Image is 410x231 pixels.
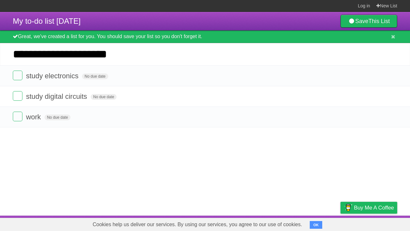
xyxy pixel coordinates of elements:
span: Cookies help us deliver our services. By using our services, you agree to our use of cookies. [86,218,308,231]
span: No due date [91,94,117,100]
a: About [255,217,269,229]
a: Suggest a feature [357,217,397,229]
a: SaveThis List [340,15,397,28]
span: My to-do list [DATE] [13,17,81,25]
a: Privacy [332,217,349,229]
span: No due date [82,73,108,79]
img: Buy me a coffee [344,202,352,213]
span: study electronics [26,72,80,80]
b: This List [368,18,390,24]
span: No due date [45,115,70,120]
label: Done [13,91,22,101]
span: Buy me a coffee [354,202,394,213]
label: Done [13,71,22,80]
label: Done [13,112,22,121]
span: study digital circuits [26,92,89,100]
a: Buy me a coffee [340,202,397,214]
span: work [26,113,42,121]
a: Developers [276,217,302,229]
a: Terms [310,217,324,229]
button: OK [310,221,322,229]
